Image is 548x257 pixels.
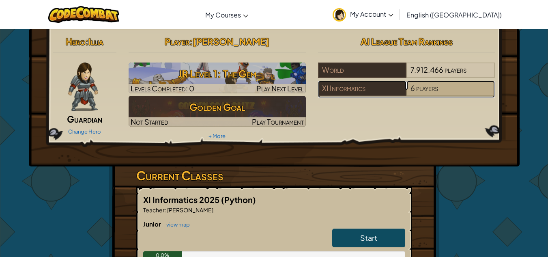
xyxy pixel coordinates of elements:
a: Play Next Level [129,63,306,93]
span: 6 [410,83,415,93]
div: XI Informatics [318,81,406,96]
span: My Account [350,10,393,18]
a: World7.912.466players [318,70,495,80]
span: Junior [143,220,162,228]
span: Play Next Level [256,84,304,93]
span: : [85,36,88,47]
span: : [165,206,166,214]
span: players [416,83,438,93]
span: (Python) [221,194,256,205]
span: My Courses [205,11,241,19]
a: XI Informatics6players [318,89,495,98]
span: [PERSON_NAME] [166,206,213,214]
span: Guardian [67,113,102,125]
span: AI League Team Rankings [361,36,453,47]
span: 7.912.466 [410,65,443,74]
span: Illia [88,36,103,47]
a: English ([GEOGRAPHIC_DATA]) [402,4,506,26]
a: Golden GoalNot StartedPlay Tournament [129,96,306,127]
span: Player [165,36,189,47]
img: avatar [333,8,346,22]
div: World [318,63,406,78]
img: Golden Goal [129,96,306,127]
span: [PERSON_NAME] [193,36,269,47]
a: Change Hero [68,128,101,135]
img: JR Level 1: The Gem [129,63,306,93]
span: Not Started [131,117,168,126]
a: + More [208,133,226,139]
h3: Golden Goal [129,98,306,116]
span: Start [360,233,377,242]
span: Play Tournament [252,117,304,126]
img: CodeCombat logo [48,6,119,23]
span: Teacher [143,206,165,214]
span: : [189,36,193,47]
span: players [445,65,466,74]
span: XI Informatics 2025 [143,194,221,205]
img: guardian-pose.png [68,63,98,111]
h3: JR Level 1: The Gem [129,65,306,83]
a: view map [162,221,190,228]
span: Hero [66,36,85,47]
a: My Courses [201,4,252,26]
h3: Current Classes [136,166,412,185]
span: English ([GEOGRAPHIC_DATA]) [406,11,502,19]
a: My Account [329,2,398,27]
span: Levels Completed: 0 [131,84,194,93]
